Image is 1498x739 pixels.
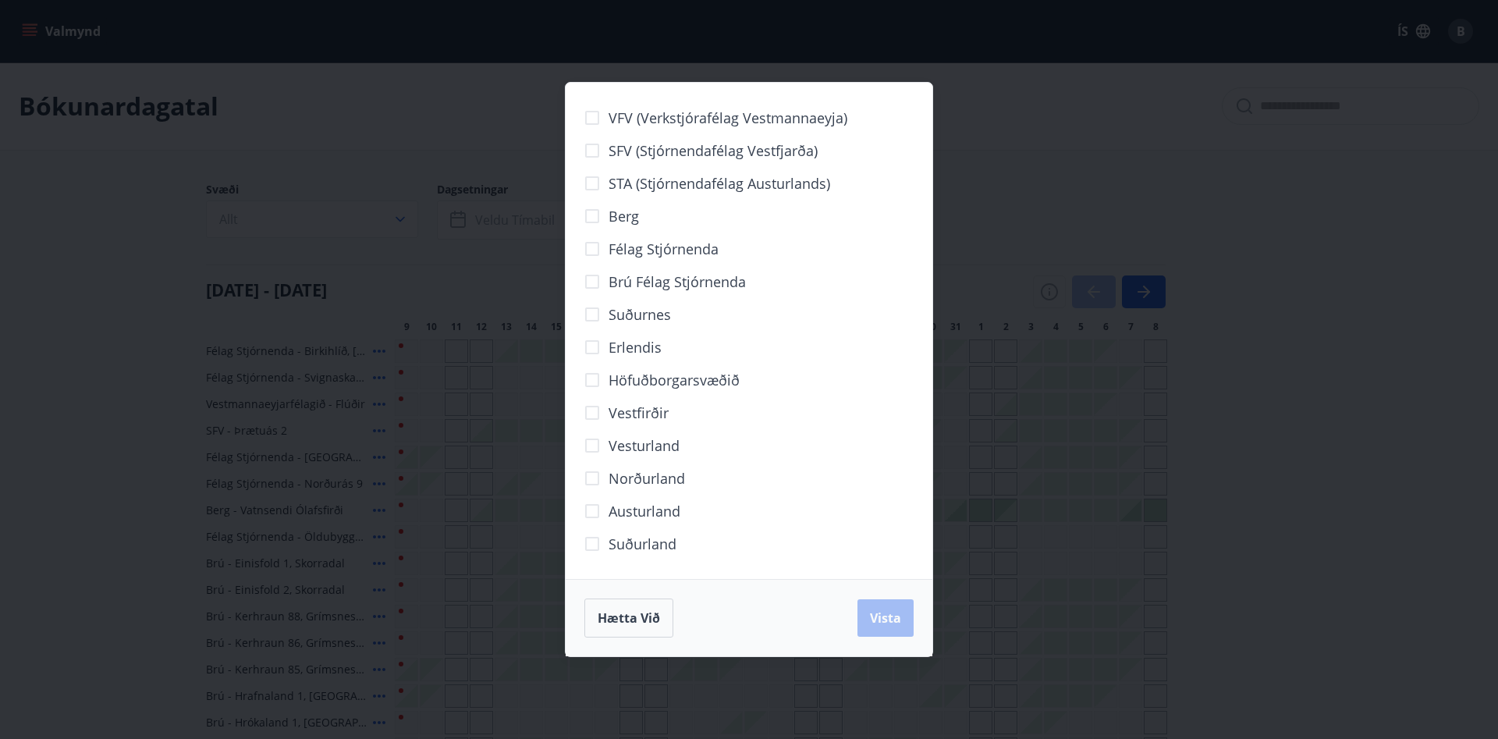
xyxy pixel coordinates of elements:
span: VFV (Verkstjórafélag Vestmannaeyja) [609,108,847,128]
span: Vesturland [609,435,680,456]
button: Hætta við [584,599,673,638]
span: Hætta við [598,609,660,627]
span: Höfuðborgarsvæðið [609,370,740,390]
span: SFV (Stjórnendafélag Vestfjarða) [609,140,818,161]
span: Erlendis [609,337,662,357]
span: Austurland [609,501,680,521]
span: Suðurnes [609,304,671,325]
span: Norðurland [609,468,685,489]
span: Vestfirðir [609,403,669,423]
span: Félag stjórnenda [609,239,719,259]
span: Suðurland [609,534,676,554]
span: STA (Stjórnendafélag Austurlands) [609,173,830,194]
span: Brú félag stjórnenda [609,272,746,292]
span: Berg [609,206,639,226]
